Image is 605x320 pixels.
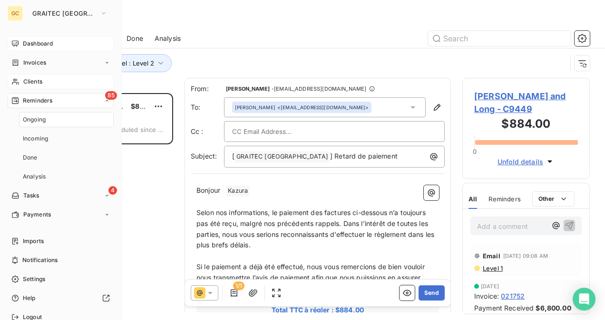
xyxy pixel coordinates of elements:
[498,157,543,167] span: Unfold details
[23,153,38,162] span: Done
[474,303,534,313] span: Payment Received
[468,195,477,203] span: All
[226,86,270,92] span: [PERSON_NAME]
[107,126,164,133] span: scheduled since 4 days
[474,115,578,134] h3: $884.00
[191,152,217,160] span: Subject:
[23,191,39,200] span: Tasks
[196,186,220,194] span: Bonjour
[226,186,249,197] span: Kazura
[32,9,96,17] span: GRAITEC [GEOGRAPHIC_DATA]
[23,115,46,124] span: Ongoing
[330,152,398,160] span: ] Retard de paiement
[536,303,571,313] span: $6,800.00
[488,195,520,203] span: Reminders
[495,156,557,167] button: Unfold details
[474,90,578,115] span: [PERSON_NAME] and Long - C9449
[23,39,53,48] span: Dashboard
[191,103,224,112] label: To:
[232,124,334,139] input: CC Email Address...
[482,264,503,272] span: Level 1
[481,283,499,289] span: [DATE]
[272,86,366,92] span: - [EMAIL_ADDRESS][DOMAIN_NAME]
[501,291,525,301] span: 021752
[105,91,117,100] span: 85
[235,104,275,111] span: [PERSON_NAME]
[191,127,224,136] label: Cc :
[108,186,117,195] span: 4
[23,210,51,219] span: Payments
[474,291,499,301] span: Invoice :
[23,294,36,302] span: Help
[23,237,44,245] span: Imports
[131,102,159,110] span: $884.00
[8,6,23,21] div: GC
[23,275,45,283] span: Settings
[23,172,46,181] span: Analysis
[532,191,575,207] button: Other
[23,77,42,86] span: Clients
[483,252,500,260] span: Email
[196,263,427,292] span: Si le paiement a déjà été effectué, nous vous remercions de bien vouloir nous transmettre l’avis ...
[235,104,369,111] div: <[EMAIL_ADDRESS][DOMAIN_NAME]>
[23,58,46,67] span: Invoices
[8,291,114,306] a: Help
[196,208,436,249] span: Selon nos informations, le paiement des factures ci-dessous n’a toujours pas été reçu, malgré nos...
[155,34,181,43] span: Analysis
[198,305,438,315] span: Total TTC à régler : $884.00
[473,148,477,155] span: 0
[235,151,330,162] span: GRAITEC [GEOGRAPHIC_DATA]
[127,34,143,43] span: Done
[232,152,234,160] span: [
[23,96,52,105] span: Reminders
[503,253,548,259] span: [DATE] 09:08 AM
[22,256,58,264] span: Notifications
[419,285,445,301] button: Send
[191,84,224,94] span: From:
[23,134,48,143] span: Incoming
[573,288,595,311] div: Open Intercom Messenger
[233,282,244,290] span: 1/1
[428,31,571,46] input: Search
